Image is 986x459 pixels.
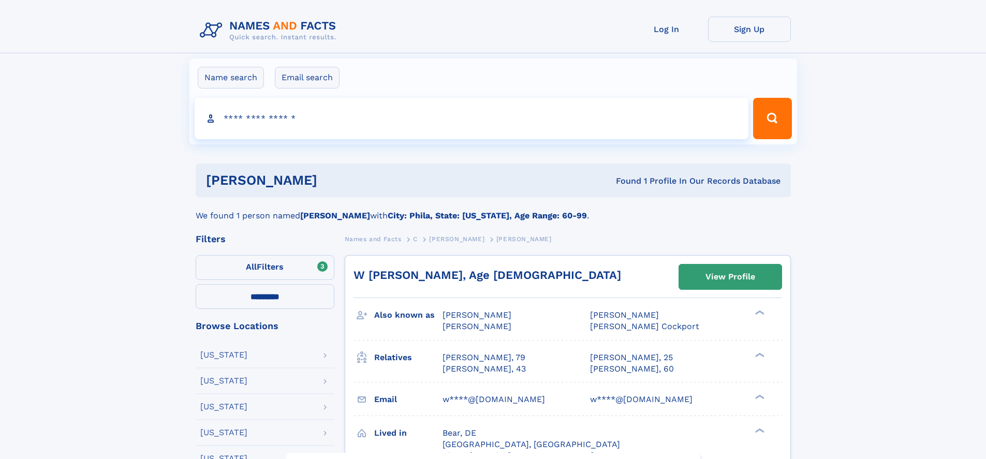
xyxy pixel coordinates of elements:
[590,363,674,375] a: [PERSON_NAME], 60
[196,321,334,331] div: Browse Locations
[443,321,511,331] span: [PERSON_NAME]
[753,351,765,358] div: ❯
[354,269,621,282] a: W [PERSON_NAME], Age [DEMOGRAPHIC_DATA]
[590,310,659,320] span: [PERSON_NAME]
[443,310,511,320] span: [PERSON_NAME]
[466,175,781,187] div: Found 1 Profile In Our Records Database
[443,428,476,438] span: Bear, DE
[443,439,620,449] span: [GEOGRAPHIC_DATA], [GEOGRAPHIC_DATA]
[200,351,247,359] div: [US_STATE]
[590,321,699,331] span: [PERSON_NAME] Cockport
[246,262,257,272] span: All
[753,427,765,434] div: ❯
[753,393,765,400] div: ❯
[196,255,334,280] label: Filters
[374,424,443,442] h3: Lived in
[196,234,334,244] div: Filters
[413,235,418,243] span: C
[300,211,370,220] b: [PERSON_NAME]
[443,352,525,363] a: [PERSON_NAME], 79
[708,17,791,42] a: Sign Up
[753,98,791,139] button: Search Button
[429,235,484,243] span: [PERSON_NAME]
[590,352,673,363] a: [PERSON_NAME], 25
[195,98,749,139] input: search input
[705,265,755,289] div: View Profile
[496,235,552,243] span: [PERSON_NAME]
[374,349,443,366] h3: Relatives
[374,306,443,324] h3: Also known as
[413,232,418,245] a: C
[345,232,402,245] a: Names and Facts
[679,264,782,289] a: View Profile
[753,309,765,316] div: ❯
[200,428,247,437] div: [US_STATE]
[196,197,791,222] div: We found 1 person named with .
[429,232,484,245] a: [PERSON_NAME]
[625,17,708,42] a: Log In
[196,17,345,45] img: Logo Names and Facts
[275,67,340,88] label: Email search
[198,67,264,88] label: Name search
[200,377,247,385] div: [US_STATE]
[200,403,247,411] div: [US_STATE]
[206,174,467,187] h1: [PERSON_NAME]
[374,391,443,408] h3: Email
[388,211,587,220] b: City: Phila, State: [US_STATE], Age Range: 60-99
[443,363,526,375] a: [PERSON_NAME], 43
